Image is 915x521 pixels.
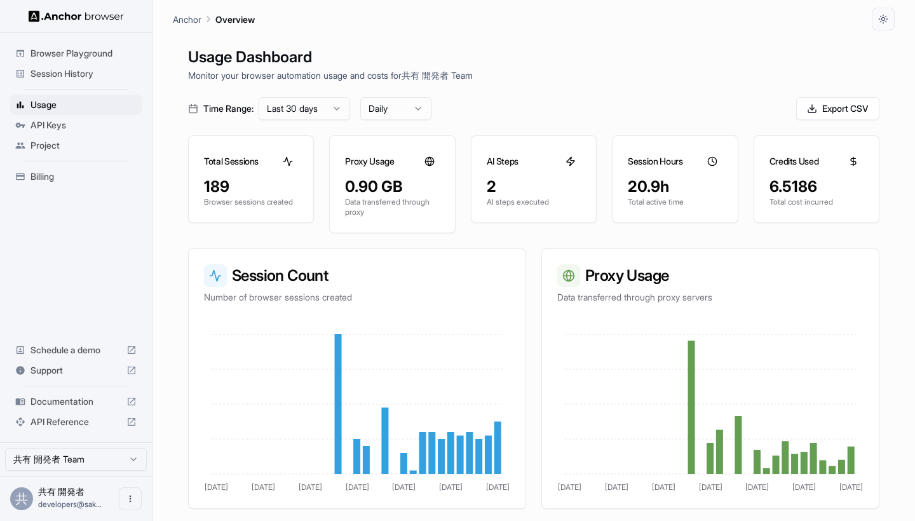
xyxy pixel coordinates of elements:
[628,155,682,168] h3: Session Hours
[345,155,394,168] h3: Proxy Usage
[10,135,142,156] div: Project
[205,482,228,492] tspan: [DATE]
[699,482,722,492] tspan: [DATE]
[30,395,121,408] span: Documentation
[839,482,863,492] tspan: [DATE]
[188,69,879,82] p: Monitor your browser automation usage and costs for 共有 開発者 Team
[10,115,142,135] div: API Keys
[204,291,510,304] p: Number of browser sessions created
[204,197,298,207] p: Browser sessions created
[30,416,121,428] span: API Reference
[30,47,137,60] span: Browser Playground
[10,391,142,412] div: Documentation
[215,13,255,26] p: Overview
[299,482,322,492] tspan: [DATE]
[346,482,369,492] tspan: [DATE]
[769,177,864,197] div: 6.5186
[557,264,864,287] h3: Proxy Usage
[30,67,137,80] span: Session History
[173,13,201,26] p: Anchor
[558,482,581,492] tspan: [DATE]
[119,487,142,510] button: Open menu
[487,177,581,197] div: 2
[557,291,864,304] p: Data transferred through proxy servers
[203,102,254,115] span: Time Range:
[30,364,121,377] span: Support
[652,482,675,492] tspan: [DATE]
[10,360,142,381] div: Support
[796,97,879,120] button: Export CSV
[345,177,439,197] div: 0.90 GB
[10,340,142,360] div: Schedule a demo
[628,177,722,197] div: 20.9h
[252,482,275,492] tspan: [DATE]
[10,487,33,510] div: 共
[605,482,628,492] tspan: [DATE]
[38,486,85,497] span: 共有 開発者
[204,264,510,287] h3: Session Count
[392,482,416,492] tspan: [DATE]
[439,482,463,492] tspan: [DATE]
[29,10,124,22] img: Anchor Logo
[486,482,510,492] tspan: [DATE]
[769,197,864,207] p: Total cost incurred
[30,344,121,356] span: Schedule a demo
[30,98,137,111] span: Usage
[10,43,142,64] div: Browser Playground
[173,12,255,26] nav: breadcrumb
[628,197,722,207] p: Total active time
[38,499,102,509] span: developers@sakurakids-sc.jp
[30,119,137,132] span: API Keys
[10,95,142,115] div: Usage
[487,155,518,168] h3: AI Steps
[745,482,769,492] tspan: [DATE]
[345,197,439,217] p: Data transferred through proxy
[792,482,816,492] tspan: [DATE]
[10,64,142,84] div: Session History
[204,177,298,197] div: 189
[10,166,142,187] div: Billing
[769,155,819,168] h3: Credits Used
[487,197,581,207] p: AI steps executed
[204,155,259,168] h3: Total Sessions
[188,46,879,69] h1: Usage Dashboard
[30,139,137,152] span: Project
[10,412,142,432] div: API Reference
[30,170,137,183] span: Billing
